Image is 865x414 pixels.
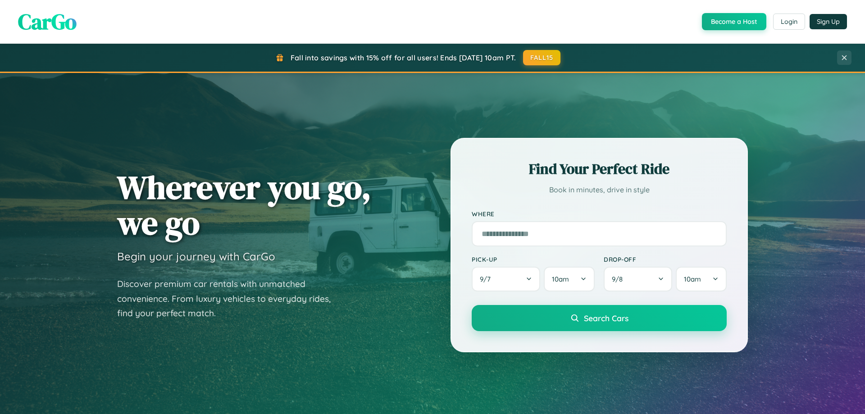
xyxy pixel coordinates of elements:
[773,14,805,30] button: Login
[18,7,77,36] span: CarGo
[552,275,569,283] span: 10am
[523,50,561,65] button: FALL15
[584,313,628,323] span: Search Cars
[472,267,540,291] button: 9/7
[472,255,595,263] label: Pick-up
[544,267,595,291] button: 10am
[604,267,672,291] button: 9/8
[684,275,701,283] span: 10am
[117,277,342,321] p: Discover premium car rentals with unmatched convenience. From luxury vehicles to everyday rides, ...
[291,53,516,62] span: Fall into savings with 15% off for all users! Ends [DATE] 10am PT.
[604,255,727,263] label: Drop-off
[117,250,275,263] h3: Begin your journey with CarGo
[117,169,371,241] h1: Wherever you go, we go
[472,305,727,331] button: Search Cars
[612,275,627,283] span: 9 / 8
[480,275,495,283] span: 9 / 7
[472,210,727,218] label: Where
[676,267,727,291] button: 10am
[810,14,847,29] button: Sign Up
[472,183,727,196] p: Book in minutes, drive in style
[472,159,727,179] h2: Find Your Perfect Ride
[702,13,766,30] button: Become a Host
